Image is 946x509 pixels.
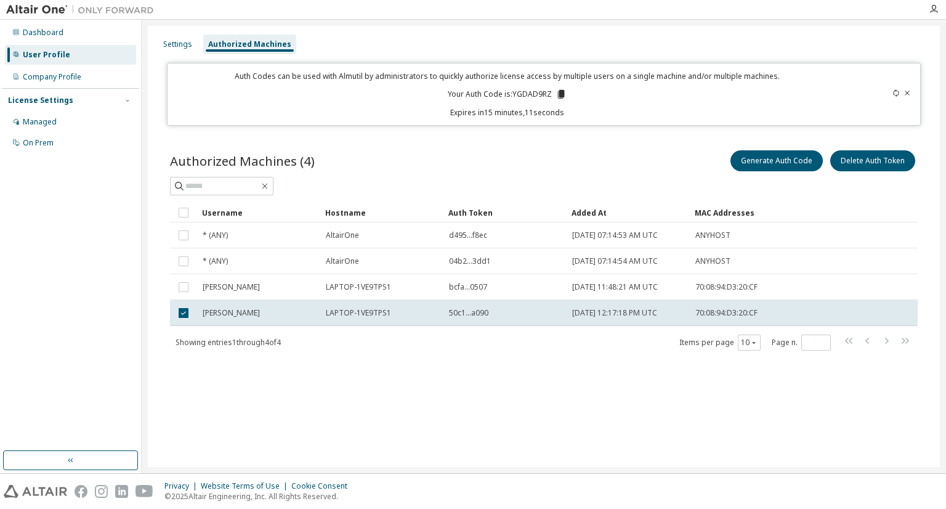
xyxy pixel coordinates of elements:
[695,203,788,222] div: MAC Addresses
[326,230,359,240] span: AltairOne
[695,256,730,266] span: ANYHOST
[115,485,128,498] img: linkedin.svg
[449,256,491,266] span: 04b2...3dd1
[164,491,355,502] p: © 2025 Altair Engineering, Inc. All Rights Reserved.
[695,308,758,318] span: 70:08:94:D3:20:CF
[730,150,823,171] button: Generate Auth Code
[449,230,487,240] span: d495...f8ec
[325,203,439,222] div: Hostname
[175,107,839,118] p: Expires in 15 minutes, 11 seconds
[695,282,758,292] span: 70:08:94:D3:20:CF
[201,481,291,491] div: Website Terms of Use
[449,282,487,292] span: bcfa...0507
[741,338,758,348] button: 10
[448,203,562,222] div: Auth Token
[23,50,70,60] div: User Profile
[135,485,153,498] img: youtube.svg
[326,256,359,266] span: AltairOne
[572,256,658,266] span: [DATE] 07:14:54 AM UTC
[830,150,915,171] button: Delete Auth Token
[164,481,201,491] div: Privacy
[23,72,81,82] div: Company Profile
[202,203,315,222] div: Username
[679,335,761,351] span: Items per page
[695,230,730,240] span: ANYHOST
[772,335,831,351] span: Page n.
[23,117,57,127] div: Managed
[326,282,391,292] span: LAPTOP-1VE9TPS1
[23,28,63,38] div: Dashboard
[203,230,228,240] span: * (ANY)
[203,308,260,318] span: [PERSON_NAME]
[175,71,839,81] p: Auth Codes can be used with Almutil by administrators to quickly authorize license access by mult...
[208,39,291,49] div: Authorized Machines
[449,308,488,318] span: 50c1...a090
[326,308,391,318] span: LAPTOP-1VE9TPS1
[163,39,192,49] div: Settings
[203,282,260,292] span: [PERSON_NAME]
[8,96,73,105] div: License Settings
[203,256,228,266] span: * (ANY)
[448,89,567,100] p: Your Auth Code is: YGDAD9RZ
[572,203,685,222] div: Added At
[6,4,160,16] img: Altair One
[4,485,67,498] img: altair_logo.svg
[572,308,657,318] span: [DATE] 12:17:18 PM UTC
[176,337,281,348] span: Showing entries 1 through 4 of 4
[95,485,108,498] img: instagram.svg
[170,152,315,169] span: Authorized Machines (4)
[291,481,355,491] div: Cookie Consent
[572,282,658,292] span: [DATE] 11:48:21 AM UTC
[572,230,658,240] span: [DATE] 07:14:53 AM UTC
[23,138,54,148] div: On Prem
[75,485,87,498] img: facebook.svg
